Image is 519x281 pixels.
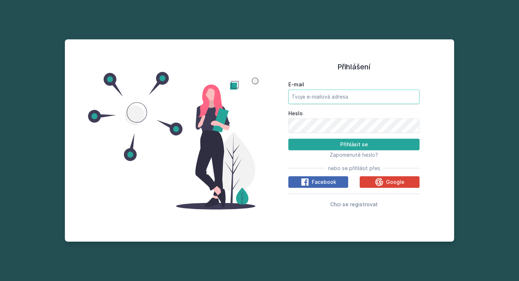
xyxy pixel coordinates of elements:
[328,165,380,172] span: nebo se přihlásit přes
[288,176,348,188] button: Facebook
[386,178,404,186] span: Google
[330,152,378,158] span: Zapomenuté heslo?
[288,81,420,88] label: E-mail
[360,176,420,188] button: Google
[288,61,420,72] h1: Přihlášení
[330,200,378,208] button: Chci se registrovat
[312,178,336,186] span: Facebook
[288,110,420,117] label: Heslo
[288,139,420,150] button: Přihlásit se
[330,201,378,207] span: Chci se registrovat
[288,90,420,104] input: Tvoje e-mailová adresa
